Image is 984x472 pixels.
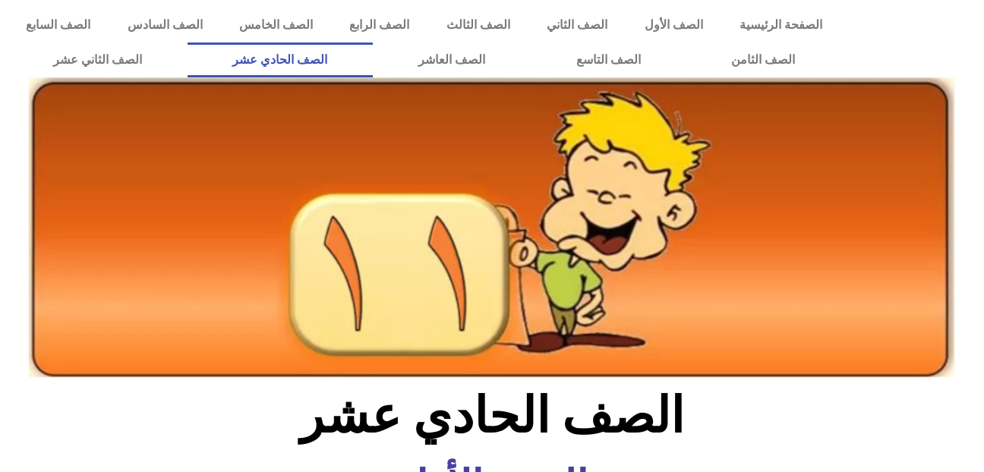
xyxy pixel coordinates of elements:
[428,8,528,42] a: الصف الثالث
[531,42,686,77] a: الصف التاسع
[331,8,427,42] a: الصف الرابع
[626,8,721,42] a: الصف الأول
[686,42,841,77] a: الصف الثامن
[721,8,840,42] a: الصفحة الرئيسية
[188,42,374,77] a: الصف الحادي عشر
[8,42,188,77] a: الصف الثاني عشر
[109,8,220,42] a: الصف السادس
[8,8,109,42] a: الصف السابع
[373,42,531,77] a: الصف العاشر
[241,386,743,445] h2: الصف الحادي عشر
[221,8,331,42] a: الصف الخامس
[528,8,626,42] a: الصف الثاني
